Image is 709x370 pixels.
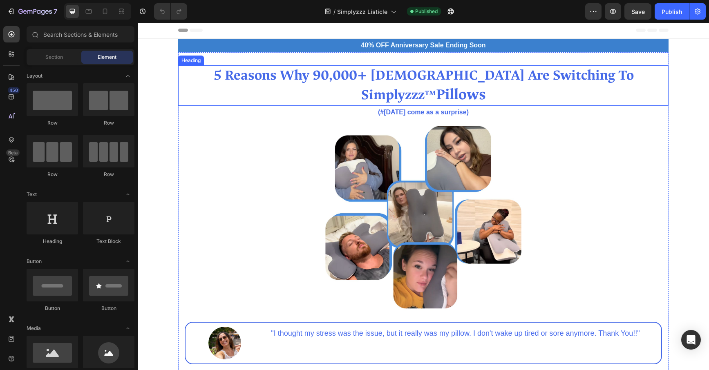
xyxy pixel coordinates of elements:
[624,3,651,20] button: Save
[41,84,530,96] p: (#[DATE] come as a surprise)
[45,53,63,61] span: Section
[83,238,134,245] div: Text Block
[681,330,701,350] div: Open Intercom Messenger
[415,8,438,15] span: Published
[27,26,134,42] input: Search Sections & Elements
[188,96,384,292] img: gempages_572716836894802816-cffb3770-703f-4542-8109-9e8a3ee92b6a.jpg
[631,8,645,15] span: Save
[121,255,134,268] span: Toggle open
[27,258,42,265] span: Button
[138,23,709,370] iframe: Design area
[27,191,37,198] span: Text
[27,325,41,332] span: Media
[662,7,682,16] div: Publish
[27,119,78,127] div: Row
[27,171,78,178] div: Row
[287,65,298,80] strong: ™
[27,72,42,80] span: Layout
[71,304,103,337] img: gempages_572716836894802816-fab85810-3642-4da6-ae0e-52f3067288b8.webp
[83,305,134,312] div: Button
[298,62,348,81] strong: Pillows
[8,87,20,94] div: 450
[655,3,689,20] button: Publish
[337,7,387,16] span: Simplyzzz Listicle
[121,188,134,201] span: Toggle open
[121,322,134,335] span: Toggle open
[154,3,187,20] div: Undo/Redo
[42,34,65,41] div: Heading
[333,7,335,16] span: /
[6,149,20,156] div: Beta
[3,3,61,20] button: 7
[98,53,116,61] span: Element
[83,119,134,127] div: Row
[133,306,502,314] span: "I thought my stress was the issue, but it really was my pillow. I don't wake up tired or sore an...
[121,69,134,82] span: Toggle open
[54,7,57,16] p: 7
[27,238,78,245] div: Heading
[83,171,134,178] div: Row
[27,305,78,312] div: Button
